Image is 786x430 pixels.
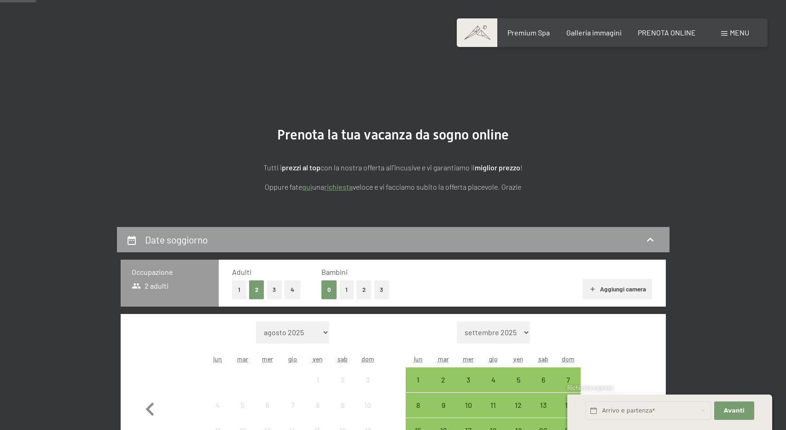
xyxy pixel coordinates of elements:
div: Mon Sep 01 2025 [406,367,431,392]
div: 2 [432,376,455,399]
button: 2 [356,280,372,299]
div: Fri Sep 12 2025 [506,393,530,418]
abbr: lunedì [213,355,222,363]
div: 5 [507,376,530,399]
div: arrivo/check-in non effettuabile [330,393,355,418]
div: arrivo/check-in possibile [431,367,456,392]
div: 10 [356,401,379,424]
span: PRENOTA ONLINE [638,28,696,37]
div: arrivo/check-in non effettuabile [230,393,255,418]
div: Tue Sep 09 2025 [431,393,456,418]
span: 2 adulti [132,281,169,291]
div: 1 [306,376,329,399]
div: arrivo/check-in possibile [456,393,481,418]
abbr: lunedì [414,355,423,363]
span: Avanti [724,407,745,415]
div: Tue Sep 02 2025 [431,367,456,392]
div: 8 [407,401,430,424]
strong: prezzi al top [282,163,320,172]
div: arrivo/check-in non effettuabile [330,367,355,392]
div: Sat Sep 06 2025 [531,367,556,392]
abbr: sabato [338,355,348,363]
button: 3 [374,280,390,299]
div: arrivo/check-in possibile [506,393,530,418]
div: 8 [306,401,329,424]
button: 2 [249,280,264,299]
abbr: venerdì [313,355,323,363]
div: 3 [356,376,379,399]
div: arrivo/check-in non effettuabile [280,393,305,418]
div: 10 [457,401,480,424]
div: Fri Sep 05 2025 [506,367,530,392]
div: Fri Aug 01 2025 [305,367,330,392]
span: Menu [730,28,749,37]
span: Prenota la tua vacanza da sogno online [277,127,509,143]
button: 1 [339,280,354,299]
button: 1 [232,280,246,299]
abbr: mercoledì [463,355,474,363]
abbr: martedì [237,355,248,363]
div: 9 [432,401,455,424]
button: 3 [267,280,282,299]
div: 6 [532,376,555,399]
div: arrivo/check-in possibile [456,367,481,392]
div: Sun Sep 07 2025 [556,367,581,392]
button: Avanti [714,401,754,420]
div: arrivo/check-in possibile [506,367,530,392]
div: arrivo/check-in possibile [481,393,506,418]
div: arrivo/check-in possibile [556,367,581,392]
abbr: domenica [562,355,575,363]
div: Sat Aug 09 2025 [330,393,355,418]
div: 7 [281,401,304,424]
span: Adulti [232,267,251,276]
div: Thu Aug 07 2025 [280,393,305,418]
button: 4 [285,280,300,299]
abbr: martedì [438,355,449,363]
div: 4 [482,376,505,399]
div: 12 [507,401,530,424]
div: arrivo/check-in possibile [531,393,556,418]
div: 1 [407,376,430,399]
div: Mon Sep 08 2025 [406,393,431,418]
div: arrivo/check-in possibile [556,393,581,418]
div: arrivo/check-in possibile [481,367,506,392]
div: Thu Sep 11 2025 [481,393,506,418]
div: Tue Aug 05 2025 [230,393,255,418]
span: Premium Spa [507,28,550,37]
div: Sat Aug 02 2025 [330,367,355,392]
div: Sat Sep 13 2025 [531,393,556,418]
div: Sun Aug 03 2025 [355,367,380,392]
p: Oppure fate una veloce e vi facciamo subito la offerta piacevole. Grazie [163,181,623,193]
div: Sun Aug 10 2025 [355,393,380,418]
a: Galleria immagini [566,28,622,37]
div: 5 [231,401,254,424]
div: arrivo/check-in non effettuabile [355,367,380,392]
abbr: mercoledì [262,355,273,363]
button: 0 [321,280,337,299]
div: arrivo/check-in possibile [431,393,456,418]
abbr: sabato [538,355,548,363]
div: 11 [482,401,505,424]
div: 6 [256,401,279,424]
div: 7 [557,376,580,399]
div: Fri Aug 08 2025 [305,393,330,418]
a: richiesta [324,182,353,191]
div: 14 [557,401,580,424]
div: 2 [331,376,354,399]
div: 13 [532,401,555,424]
abbr: giovedì [288,355,297,363]
div: 4 [206,401,229,424]
span: Bambini [321,267,348,276]
div: Wed Sep 10 2025 [456,393,481,418]
div: arrivo/check-in non effettuabile [205,393,230,418]
button: Aggiungi camera [582,279,652,299]
div: Wed Aug 06 2025 [255,393,280,418]
span: Richiesta express [567,384,613,391]
abbr: giovedì [489,355,498,363]
div: Mon Aug 04 2025 [205,393,230,418]
div: arrivo/check-in possibile [531,367,556,392]
p: Tutti i con la nostra offerta all'incusive e vi garantiamo il ! [163,162,623,174]
h3: Occupazione [132,267,208,277]
div: arrivo/check-in non effettuabile [355,393,380,418]
div: arrivo/check-in non effettuabile [255,393,280,418]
